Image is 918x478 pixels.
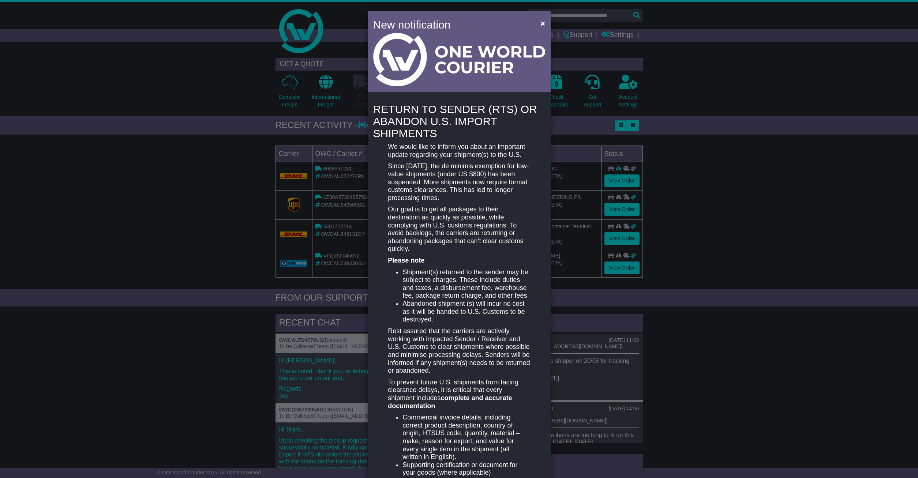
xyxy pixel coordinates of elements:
li: Commercial invoice details, including correct product description, country of origin, HTSUS code,... [402,414,530,461]
li: Shipment(s) returned to the sender may be subject to charges. These include duties and taxes, a d... [402,268,530,300]
li: Abandoned shipment (s) will incur no cost as it will be handed to U.S. Customs to be destroyed. [402,300,530,324]
button: Close [537,16,548,31]
p: We would like to inform you about an important update regarding your shipment(s) to the U.S. [388,143,530,159]
h4: RETURN TO SENDER (RTS) OR ABANDON U.S. IMPORT SHIPMENTS [373,103,545,139]
p: Our goal is to get all packages to their destination as quickly as possible, while complying with... [388,206,530,253]
strong: complete and accurate documentation [388,394,512,410]
span: × [540,19,545,27]
p: Since [DATE], the de minimis exemption for low-value shipments (under US $800) has been suspended... [388,162,530,202]
p: To prevent future U.S. shipments from facing clearance delays, it is critical that every shipment... [388,379,530,410]
img: Light [373,33,545,86]
h4: New notification [373,16,530,33]
li: Supporting certification or document for your goods (where applicable) [402,461,530,477]
strong: Please note [388,257,424,264]
p: Rest assured that the carriers are actively working with impacted Sender / Receiver and U.S. Cust... [388,327,530,375]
